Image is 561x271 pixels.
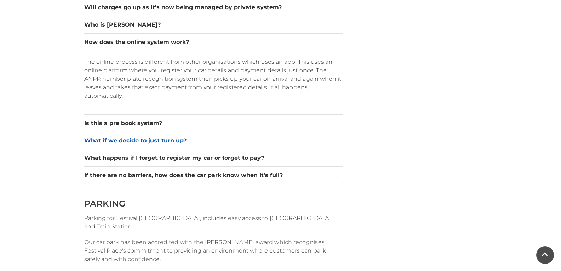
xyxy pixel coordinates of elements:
[84,198,126,209] span: PARKING
[84,154,343,162] button: What happens if I forget to register my car or forget to pay?
[84,21,343,29] button: Who is [PERSON_NAME]?
[84,239,326,262] span: Our car park has been accredited with the [PERSON_NAME] award which recognises Festival Place's c...
[84,171,343,180] button: If there are no barriers, how does the car park know when it’s full?
[84,119,343,128] button: Is this a pre book system?
[84,215,331,230] span: Parking for Festival [GEOGRAPHIC_DATA], includes easy access to [GEOGRAPHIC_DATA] and Train Station.
[84,58,343,100] p: The online process is different from other organisations which uses an app. This uses an online p...
[84,136,343,145] button: What if we decide to just turn up?
[84,38,343,46] button: How does the online system work?
[84,3,343,12] button: Will charges go up as it’s now being managed by private system?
